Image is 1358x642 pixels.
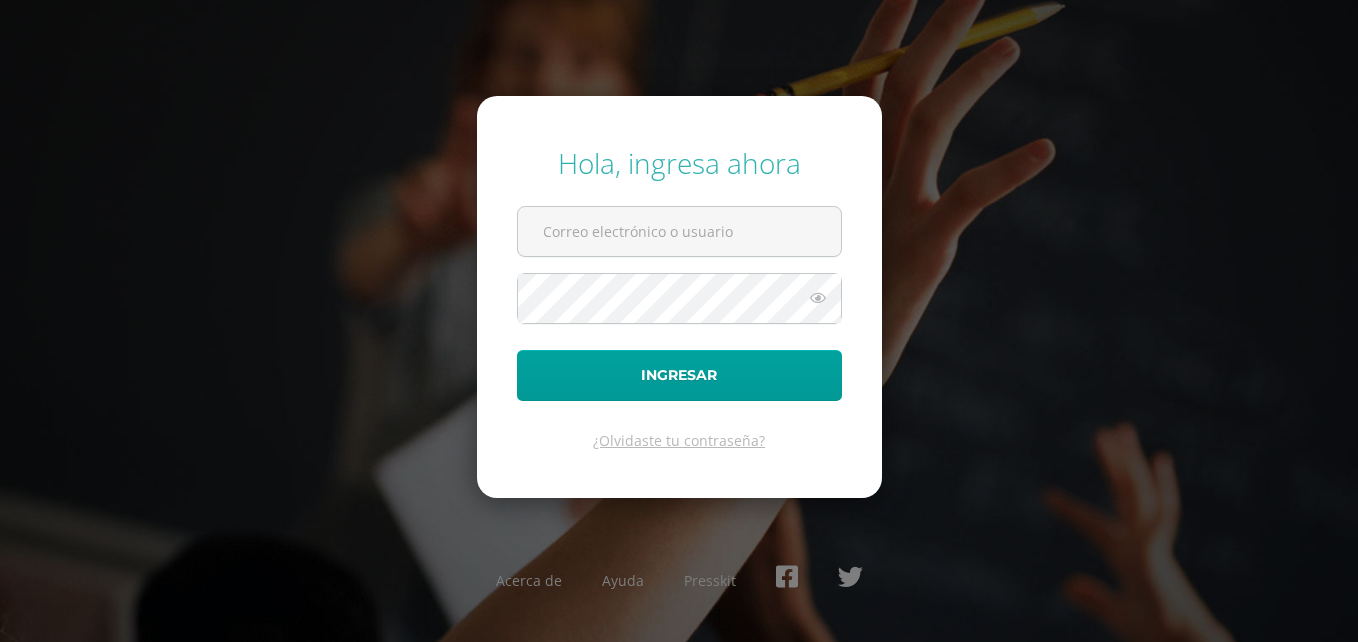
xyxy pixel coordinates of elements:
[602,571,644,590] a: Ayuda
[684,571,736,590] a: Presskit
[593,431,765,450] a: ¿Olvidaste tu contraseña?
[517,350,842,401] button: Ingresar
[518,207,841,256] input: Correo electrónico o usuario
[517,144,842,182] div: Hola, ingresa ahora
[496,571,562,590] a: Acerca de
